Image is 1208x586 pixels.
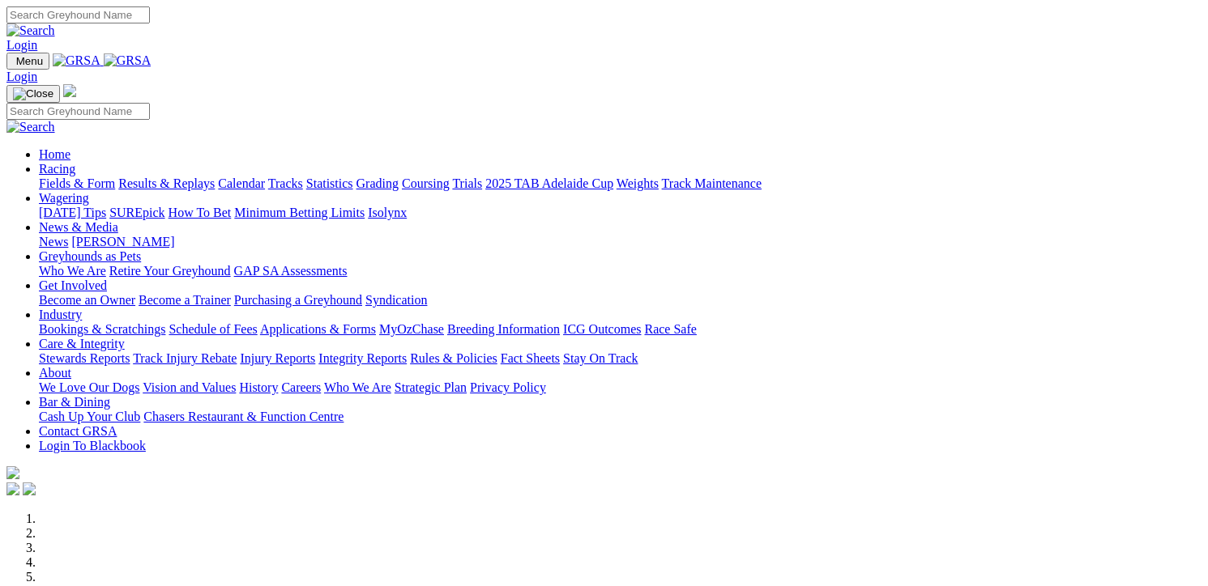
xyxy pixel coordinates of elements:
a: [DATE] Tips [39,206,106,219]
a: News & Media [39,220,118,234]
a: Who We Are [324,380,391,394]
a: Login [6,70,37,83]
a: Track Injury Rebate [133,351,237,365]
a: Stay On Track [563,351,638,365]
a: 2025 TAB Adelaide Cup [485,176,613,190]
a: Cash Up Your Club [39,410,140,423]
input: Search [6,6,150,23]
a: Who We Are [39,264,106,278]
a: Track Maintenance [662,176,762,190]
a: Syndication [365,293,427,307]
img: twitter.svg [23,482,36,495]
a: Login [6,38,37,52]
a: Minimum Betting Limits [234,206,365,219]
a: Injury Reports [240,351,315,365]
a: News [39,235,68,248]
a: Get Involved [39,278,107,292]
button: Toggle navigation [6,85,60,103]
a: Greyhounds as Pets [39,249,141,263]
a: Grading [356,176,399,190]
a: Care & Integrity [39,337,125,350]
a: MyOzChase [379,322,444,336]
a: [PERSON_NAME] [71,235,174,248]
a: Breeding Information [447,322,560,336]
a: Bookings & Scratchings [39,322,165,336]
a: Login To Blackbook [39,439,146,452]
a: ICG Outcomes [563,322,641,336]
a: Careers [281,380,321,394]
button: Toggle navigation [6,53,49,70]
a: Strategic Plan [395,380,467,394]
a: Privacy Policy [470,380,546,394]
a: About [39,366,71,380]
a: Bar & Dining [39,395,110,409]
a: Coursing [402,176,450,190]
a: Racing [39,162,75,176]
span: Menu [16,55,43,67]
a: Fields & Form [39,176,115,190]
a: Purchasing a Greyhound [234,293,362,307]
a: Tracks [268,176,303,190]
img: GRSA [53,53,100,68]
a: Wagering [39,191,89,205]
img: Close [13,87,53,100]
a: Rules & Policies [410,351,497,365]
a: Home [39,147,70,161]
div: Bar & Dining [39,410,1202,424]
a: History [239,380,278,394]
div: Industry [39,322,1202,337]
a: Statistics [306,176,353,190]
img: Search [6,120,55,134]
div: About [39,380,1202,395]
div: Greyhounds as Pets [39,264,1202,278]
a: Schedule of Fees [169,322,257,336]
img: GRSA [104,53,152,68]
a: Calendar [218,176,265,190]
img: Search [6,23,55,38]
a: Isolynx [368,206,407,219]
img: logo-grsa-white.png [63,84,76,97]
div: Get Involved [39,293,1202,308]
a: Stewards Reports [39,351,130,365]
a: Race Safe [644,322,696,336]
a: Integrity Reports [318,351,407,365]
a: Chasers Restaurant & Function Centre [143,410,344,423]
a: Results & Replays [118,176,215,190]
a: Applications & Forms [260,322,376,336]
img: facebook.svg [6,482,19,495]
a: Industry [39,308,82,321]
a: Contact GRSA [39,424,117,438]
a: Weights [617,176,659,190]
a: How To Bet [169,206,232,219]
img: logo-grsa-white.png [6,466,19,479]
a: Become a Trainer [139,293,231,307]
a: Vision and Values [143,380,236,394]
a: SUREpick [109,206,164,219]
div: Wagering [39,206,1202,220]
div: News & Media [39,235,1202,249]
a: GAP SA Assessments [234,264,348,278]
a: Become an Owner [39,293,135,307]
a: Fact Sheets [501,351,560,365]
input: Search [6,103,150,120]
div: Racing [39,176,1202,191]
a: Retire Your Greyhound [109,264,231,278]
div: Care & Integrity [39,351,1202,366]
a: Trials [452,176,482,190]
a: We Love Our Dogs [39,380,139,394]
